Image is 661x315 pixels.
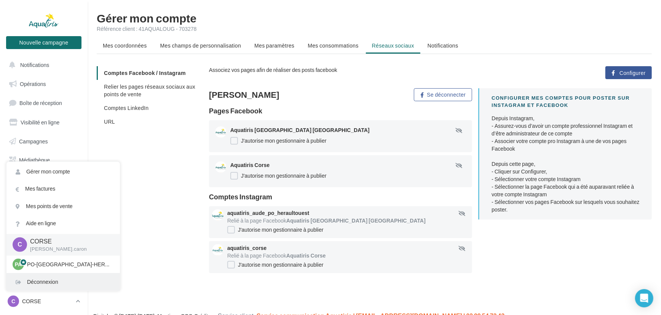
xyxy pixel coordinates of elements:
span: Médiathèque [19,157,50,163]
a: Docto'Com [5,190,83,206]
div: Pages Facebook [209,107,473,114]
div: Référence client : 41AQUALOUG - 703278 [97,25,652,33]
span: Mes coordonnées [103,42,147,49]
span: C [11,297,15,305]
a: Mes factures [6,180,120,197]
span: Campagnes [19,138,48,144]
span: Relier les pages réseaux sociaux aux points de vente [104,83,195,97]
span: C [18,240,22,249]
h1: Gérer mon compte [97,12,652,24]
label: J'autorise mon gestionnaire à publier [230,172,327,180]
span: Aquatiris Corse [286,252,326,259]
a: Gérer mon compte [6,163,120,180]
span: Notifications [428,42,458,49]
button: Se déconnecter [414,88,472,101]
span: Opérations [20,81,46,87]
span: Aquatiris [GEOGRAPHIC_DATA] [GEOGRAPHIC_DATA] [230,127,370,133]
button: Configurer [605,66,652,79]
div: Comptes Instagram [209,193,473,200]
a: Calendrier [5,171,83,187]
span: Associez vos pages afin de réaliser des posts facebook [209,67,337,73]
a: Aide en ligne [6,215,120,232]
p: PO-[GEOGRAPHIC_DATA]-HERAULT [27,261,111,268]
span: Aquatiris [GEOGRAPHIC_DATA] [GEOGRAPHIC_DATA] [286,217,426,224]
span: Notifications [20,62,49,68]
a: Campagnes [5,134,83,150]
a: Opérations [5,76,83,92]
span: aquatiris_aude_po_heraultouest [227,210,310,216]
label: J'autorise mon gestionnaire à publier [227,261,324,269]
span: Boîte de réception [19,100,62,106]
p: [PERSON_NAME].caron [30,246,108,253]
span: Mes consommations [308,42,358,49]
button: Notifications [5,57,80,73]
div: [PERSON_NAME] [209,91,338,99]
label: J'autorise mon gestionnaire à publier [230,137,327,145]
span: Configurer [619,70,646,76]
div: Open Intercom Messenger [635,289,653,307]
span: Comptes LinkedIn [104,105,149,111]
p: CORSE [22,297,73,305]
p: CORSE [30,237,108,246]
div: Relié à la page Facebook [227,252,469,259]
div: CONFIGURER MES COMPTES POUR POSTER sur instagram et facebook [492,94,640,108]
span: Mes champs de personnalisation [160,42,241,49]
div: Depuis Instagram, - Assurez-vous d’avoir un compte professionnel Instagram et d’être administrate... [492,115,640,213]
span: Mes paramètres [254,42,294,49]
a: Boîte de réception [5,95,83,111]
a: Mes points de vente [6,198,120,215]
span: URL [104,118,115,125]
div: Déconnexion [6,274,120,291]
a: Médiathèque [5,152,83,168]
a: Visibilité en ligne [5,115,83,130]
span: PA [15,261,22,268]
a: C CORSE [6,294,81,309]
span: aquatiris_corse [227,245,267,251]
span: Aquatiris Corse [230,162,270,168]
div: Relié à la page Facebook [227,217,469,224]
button: Nouvelle campagne [6,36,81,49]
span: Visibilité en ligne [21,119,59,126]
label: J'autorise mon gestionnaire à publier [227,226,324,234]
